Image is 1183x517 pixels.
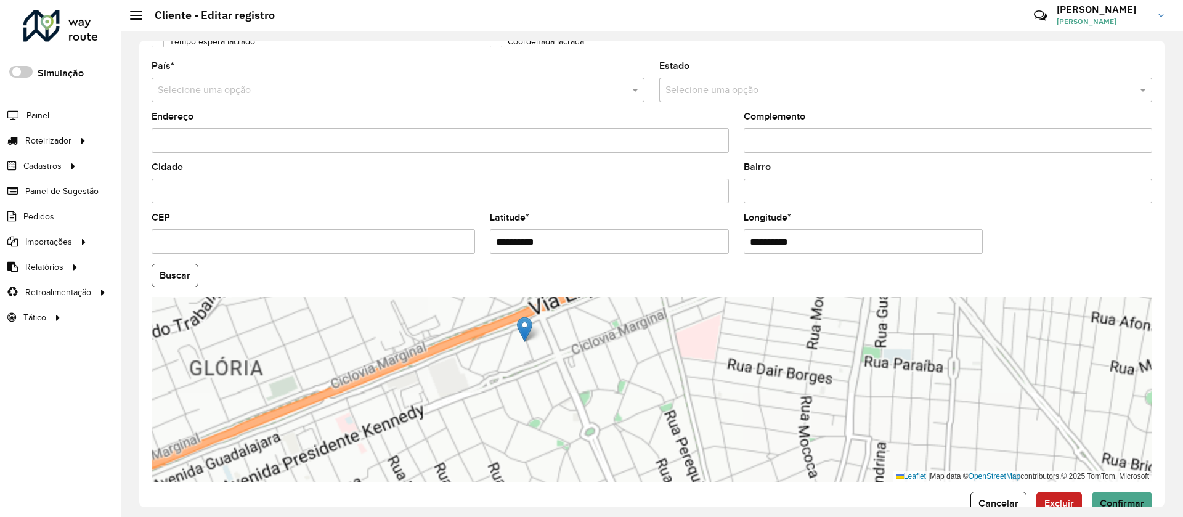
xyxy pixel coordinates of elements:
[928,472,930,481] span: |
[152,109,193,124] label: Endereço
[1027,2,1054,29] a: Contato Rápido
[25,286,91,299] span: Retroalimentação
[744,109,805,124] label: Complemento
[25,185,99,198] span: Painel de Sugestão
[152,35,255,48] label: Tempo espera lacrado
[26,109,49,122] span: Painel
[490,35,584,48] label: Coordenada lacrada
[25,134,71,147] span: Roteirizador
[744,210,791,225] label: Longitude
[978,498,1018,508] span: Cancelar
[1036,492,1082,515] button: Excluir
[142,9,275,22] h2: Cliente - Editar registro
[1057,16,1149,27] span: [PERSON_NAME]
[659,59,689,73] label: Estado
[152,210,170,225] label: CEP
[1092,492,1152,515] button: Confirmar
[969,472,1021,481] a: OpenStreetMap
[152,264,198,287] button: Buscar
[152,160,183,174] label: Cidade
[744,160,771,174] label: Bairro
[490,210,529,225] label: Latitude
[1057,4,1149,15] h3: [PERSON_NAME]
[893,471,1152,482] div: Map data © contributors,© 2025 TomTom, Microsoft
[152,59,174,73] label: País
[1044,498,1074,508] span: Excluir
[1100,498,1144,508] span: Confirmar
[25,261,63,274] span: Relatórios
[23,210,54,223] span: Pedidos
[25,235,72,248] span: Importações
[896,472,926,481] a: Leaflet
[517,317,532,342] img: Marker
[38,66,84,81] label: Simulação
[970,492,1026,515] button: Cancelar
[23,311,46,324] span: Tático
[23,160,62,173] span: Cadastros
